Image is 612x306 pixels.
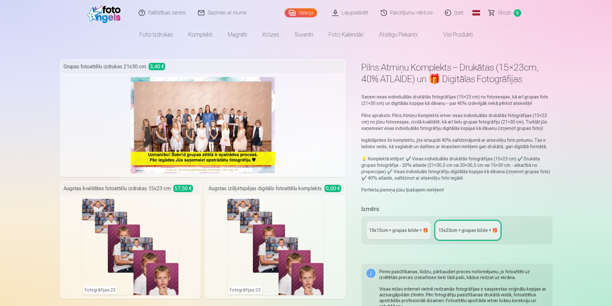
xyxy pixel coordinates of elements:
span: 6 [514,9,521,17]
a: Magnēti [220,26,255,44]
img: /fa1 [87,3,124,23]
p: Perfekta piemiņa jūsu īpašajiem mirkļiem! [361,187,552,193]
a: Foto izdrukas [132,26,181,44]
a: Suvenīri [287,26,321,44]
div: Augstas kvalitātes fotoattēlu izdrukas 15x23 cm [61,182,200,195]
a: Komplekti [181,26,220,44]
a: Visi produkti [425,26,480,44]
a: 10x15сm + grupas bilde + 🎁 [366,221,431,239]
h5: Izmērs [361,205,552,214]
span: 0,00 € [324,185,341,192]
div: Grupas fotoattēlu izdrukas 21x30 cm [61,60,345,73]
div: Augstas izšķirtspējas digitālo fotoattēlu komplekts [206,182,345,195]
span: 57,50 € [173,185,193,192]
p: 💡 Komplektā ietilpst: ✔️ Visas individuālās drukātās fotogrāfijas (15×23 cm) ✔️ Drukāta grupas fo... [361,156,552,181]
h1: Pilns Atmiņu Komplekts – Drukātas (15×23cm, 40% ATLAIDE) un 🎁 Digitālas Fotogrāfijas [361,62,552,85]
a: Galerija [285,8,317,17]
p: Pilns apraksts: Pilns Atmiņu Komplekts ietver visas individuālās drukātās fotogrāfijas (15×23 cm)... [361,112,552,132]
div: 10x15сm + grupas bilde + 🎁 [369,227,428,234]
a: 15x23сm + grupas bilde + 🎁 [436,221,500,239]
p: Saņem visas individuālās drukātās fotogrāfijas (15×23 cm) no fotosesijas, kā arī grupas foto (21×... [361,94,552,106]
span: Grozs [498,9,511,17]
a: Foto kalendāri [321,26,371,44]
p: Iegādājoties šo komplektu, jūs ietaupāt 40% salīdzinājumā ar atsevišķu foto pirkumu. Tas ir lieli... [361,137,552,150]
a: Krūzes [255,26,287,44]
div: 15x23сm + grupas bilde + 🎁 [438,227,497,234]
span: 3,40 € [149,63,165,70]
a: Atslēgu piekariņi [371,26,425,44]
